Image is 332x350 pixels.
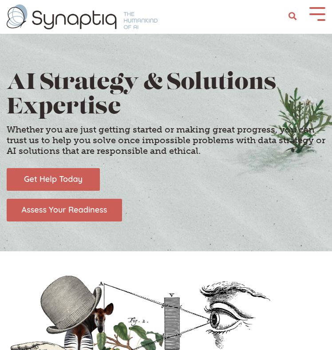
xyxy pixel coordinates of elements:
h4: Whether you are just getting started or making great progress, you can trust us to help you solve... [7,124,325,156]
img: synaptiq logo-1 [7,4,158,29]
img: Assess Your Readiness [7,199,122,221]
img: Get Help Today [7,168,100,191]
h1: AI Strategy & Solutions Expertise [7,71,325,120]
